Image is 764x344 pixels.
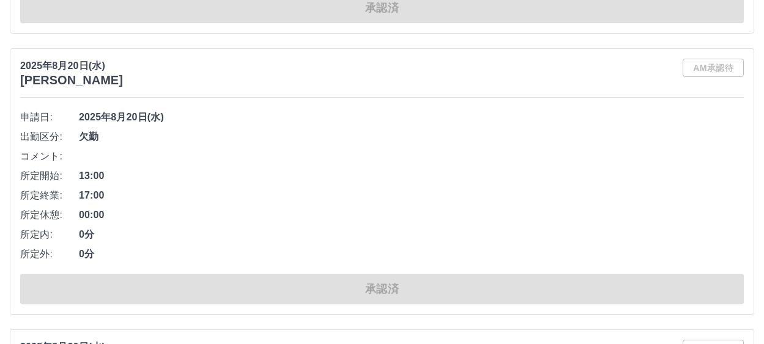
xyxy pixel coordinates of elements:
[79,110,744,125] span: 2025年8月20日(水)
[20,227,79,242] span: 所定内:
[79,227,744,242] span: 0分
[20,188,79,203] span: 所定終業:
[79,208,744,222] span: 00:00
[20,73,123,87] h3: [PERSON_NAME]
[20,247,79,262] span: 所定外:
[20,149,79,164] span: コメント:
[20,169,79,183] span: 所定開始:
[79,247,744,262] span: 0分
[20,208,79,222] span: 所定休憩:
[20,59,123,73] p: 2025年8月20日(水)
[20,130,79,144] span: 出勤区分:
[79,188,744,203] span: 17:00
[79,169,744,183] span: 13:00
[79,130,744,144] span: 欠勤
[20,110,79,125] span: 申請日:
